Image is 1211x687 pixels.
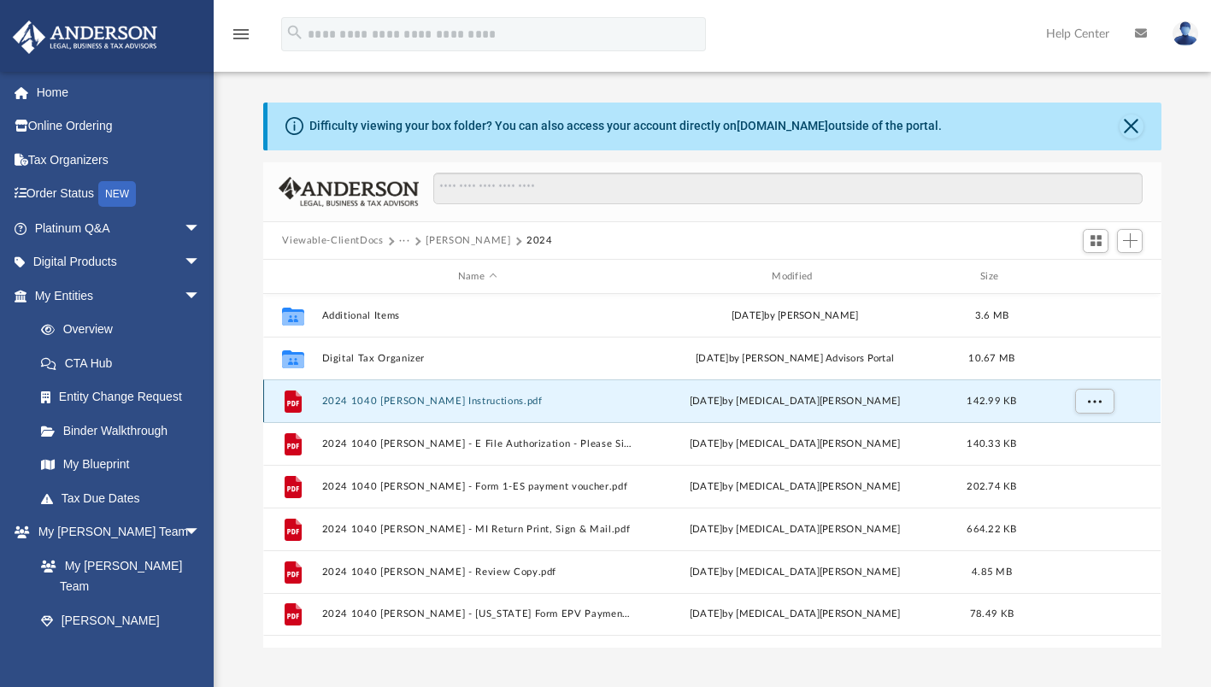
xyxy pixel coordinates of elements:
[970,609,1014,619] span: 78.49 KB
[322,396,632,407] button: 2024 1040 [PERSON_NAME] Instructions.pdf
[640,351,950,367] div: [DATE] by [PERSON_NAME] Advisors Portal
[690,482,723,491] span: [DATE]
[322,353,632,364] button: Digital Tax Organizer
[24,380,226,414] a: Entity Change Request
[282,233,383,249] button: Viewable-ClientDocs
[640,565,950,580] div: by [MEDICAL_DATA][PERSON_NAME]
[640,394,950,409] div: by [MEDICAL_DATA][PERSON_NAME]
[969,354,1015,363] span: 10.67 MB
[12,177,226,212] a: Order StatusNEW
[967,525,1017,534] span: 664.22 KB
[690,396,723,406] span: [DATE]
[271,269,314,285] div: id
[426,233,510,249] button: [PERSON_NAME]
[690,567,723,577] span: [DATE]
[231,32,251,44] a: menu
[322,310,632,321] button: Additional Items
[184,211,218,246] span: arrow_drop_down
[184,515,218,550] span: arrow_drop_down
[967,439,1017,449] span: 140.33 KB
[975,311,1009,320] span: 3.6 MB
[322,524,632,535] button: 2024 1040 [PERSON_NAME] - MI Return Print, Sign & Mail.pdf
[958,269,1026,285] div: Size
[640,479,950,495] div: by [MEDICAL_DATA][PERSON_NAME]
[12,109,226,144] a: Online Ordering
[24,313,226,347] a: Overview
[1120,114,1143,138] button: Close
[690,525,723,534] span: [DATE]
[399,233,410,249] button: ···
[639,269,950,285] div: Modified
[24,346,226,380] a: CTA Hub
[322,438,632,449] button: 2024 1040 [PERSON_NAME] - E File Authorization - Please Sign.pdf
[433,173,1143,205] input: Search files and folders
[1117,229,1143,253] button: Add
[24,448,218,482] a: My Blueprint
[12,279,226,313] a: My Entitiesarrow_drop_down
[12,75,226,109] a: Home
[8,21,162,54] img: Anderson Advisors Platinum Portal
[526,233,553,249] button: 2024
[309,117,942,135] div: Difficulty viewing your box folder? You can also access your account directly on outside of the p...
[322,481,632,492] button: 2024 1040 [PERSON_NAME] - Form 1-ES payment voucher.pdf
[24,549,209,603] a: My [PERSON_NAME] Team
[640,437,950,452] div: by [MEDICAL_DATA][PERSON_NAME]
[24,603,218,658] a: [PERSON_NAME] System
[640,607,950,622] div: by [MEDICAL_DATA][PERSON_NAME]
[690,609,723,619] span: [DATE]
[967,396,1017,406] span: 142.99 KB
[285,23,304,42] i: search
[640,308,950,324] div: [DATE] by [PERSON_NAME]
[690,439,723,449] span: [DATE]
[640,522,950,537] div: by [MEDICAL_DATA][PERSON_NAME]
[263,294,1161,649] div: grid
[12,245,226,279] a: Digital Productsarrow_drop_down
[322,609,632,620] button: 2024 1040 [PERSON_NAME] - [US_STATE] Form EPV Payment Voucher.pdf
[1083,229,1108,253] button: Switch to Grid View
[24,481,226,515] a: Tax Due Dates
[98,181,136,207] div: NEW
[737,119,828,132] a: [DOMAIN_NAME]
[1034,269,1154,285] div: id
[972,567,1012,577] span: 4.85 MB
[12,211,226,245] a: Platinum Q&Aarrow_drop_down
[184,245,218,280] span: arrow_drop_down
[12,143,226,177] a: Tax Organizers
[1075,389,1114,414] button: More options
[231,24,251,44] i: menu
[322,567,632,578] button: 2024 1040 [PERSON_NAME] - Review Copy.pdf
[1173,21,1198,46] img: User Pic
[24,414,226,448] a: Binder Walkthrough
[12,515,218,549] a: My [PERSON_NAME] Teamarrow_drop_down
[967,482,1017,491] span: 202.74 KB
[184,279,218,314] span: arrow_drop_down
[321,269,632,285] div: Name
